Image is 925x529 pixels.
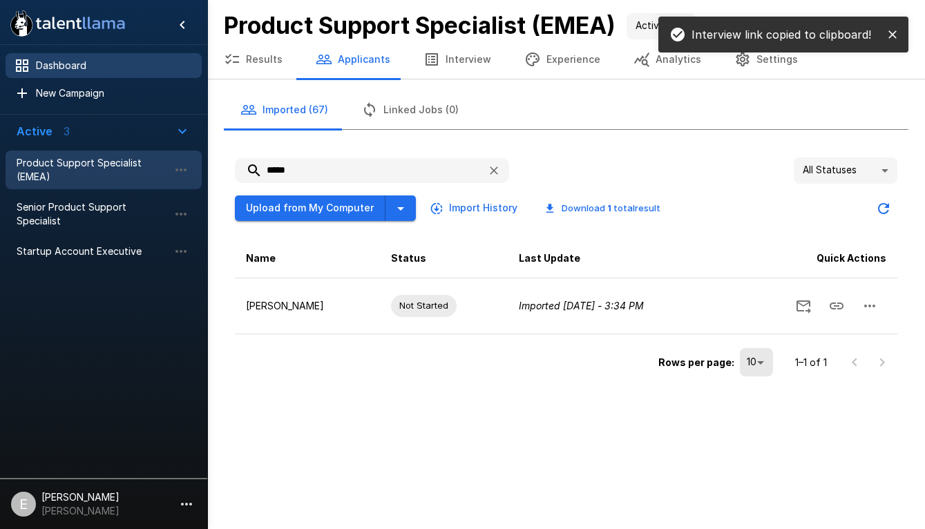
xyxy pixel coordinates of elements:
span: Copy Interview Link [820,298,853,310]
button: Results [207,40,299,79]
button: Updated Today - 4:05 PM [870,195,897,222]
div: 10 [740,348,773,376]
th: Status [380,239,507,278]
p: [PERSON_NAME] [246,299,369,313]
p: Interview link copied to clipboard! [692,26,871,43]
button: Download 1 totalresult [534,198,671,219]
button: close [882,24,903,45]
button: Experience [508,40,617,79]
th: Quick Actions [721,239,897,278]
button: Analytics [617,40,718,79]
th: Name [235,239,380,278]
div: All Statuses [794,157,897,184]
button: Linked Jobs (0) [345,90,475,129]
button: Interview [407,40,508,79]
p: Rows per page: [658,356,734,369]
i: Imported [DATE] - 3:34 PM [519,300,644,311]
th: Last Update [508,239,721,278]
button: Import History [427,195,523,221]
p: 1–1 of 1 [795,356,827,369]
button: Imported (67) [224,90,345,129]
button: Applicants [299,40,407,79]
button: Upload from My Computer [235,195,385,221]
div: Active [627,13,696,39]
span: Send Invitation [787,298,820,310]
b: Product Support Specialist (EMEA) [224,11,616,39]
b: 1 [607,202,611,213]
span: Not Started [391,299,457,312]
button: Settings [718,40,814,79]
